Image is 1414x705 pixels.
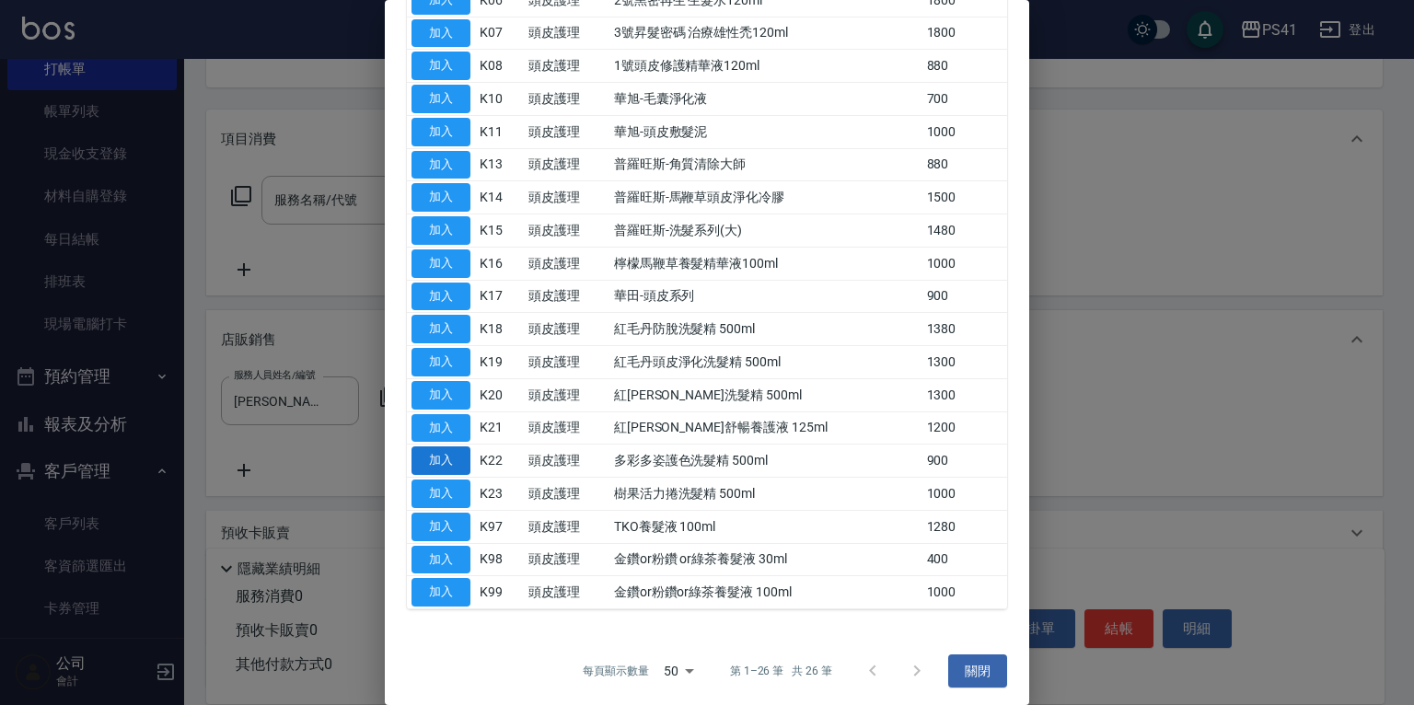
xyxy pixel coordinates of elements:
td: 頭皮護理 [524,214,608,248]
td: K10 [475,83,524,116]
td: 紅[PERSON_NAME]洗髮精 500ml [609,378,922,411]
td: 頭皮護理 [524,411,608,445]
td: 樹果活力捲洗髮精 500ml [609,478,922,511]
button: 加入 [411,414,470,443]
button: 加入 [411,283,470,311]
td: 1280 [922,510,1008,543]
button: 加入 [411,446,470,475]
td: 400 [922,543,1008,576]
td: 頭皮護理 [524,378,608,411]
td: K13 [475,148,524,181]
td: 頭皮護理 [524,510,608,543]
button: 加入 [411,249,470,278]
td: 1300 [922,378,1008,411]
td: 頭皮護理 [524,445,608,478]
td: 華田-頭皮系列 [609,280,922,313]
td: 紅[PERSON_NAME]舒暢養護液 125ml [609,411,922,445]
td: 紅毛丹防脫洗髮精 500ml [609,313,922,346]
td: K99 [475,576,524,609]
td: 3號昇髮密碼 治療雄性禿120ml [609,17,922,50]
td: 1000 [922,115,1008,148]
td: 1000 [922,247,1008,280]
td: K14 [475,181,524,214]
td: 1500 [922,181,1008,214]
button: 加入 [411,348,470,376]
button: 加入 [411,216,470,245]
td: 頭皮護理 [524,115,608,148]
td: 頭皮護理 [524,247,608,280]
td: K98 [475,543,524,576]
button: 加入 [411,578,470,607]
td: 880 [922,148,1008,181]
button: 加入 [411,151,470,179]
button: 關閉 [948,654,1007,688]
td: 金鑽or粉鑽 or綠茶養髮液 30ml [609,543,922,576]
td: K16 [475,247,524,280]
td: K17 [475,280,524,313]
td: 700 [922,83,1008,116]
td: K19 [475,346,524,379]
td: 華旭-毛囊淨化液 [609,83,922,116]
td: 頭皮護理 [524,50,608,83]
button: 加入 [411,480,470,508]
td: 頭皮護理 [524,148,608,181]
td: TKO養髮液 100ml [609,510,922,543]
td: K20 [475,378,524,411]
td: 頭皮護理 [524,83,608,116]
button: 加入 [411,85,470,113]
td: 紅毛丹頭皮淨化洗髮精 500ml [609,346,922,379]
td: 頭皮護理 [524,543,608,576]
button: 加入 [411,52,470,80]
td: 1800 [922,17,1008,50]
td: K23 [475,478,524,511]
td: 1300 [922,346,1008,379]
td: K18 [475,313,524,346]
td: 普羅旺斯-馬鞭草頭皮淨化冷膠 [609,181,922,214]
button: 加入 [411,19,470,48]
td: 1200 [922,411,1008,445]
td: 多彩多姿護色洗髮精 500ml [609,445,922,478]
td: 頭皮護理 [524,17,608,50]
td: K15 [475,214,524,248]
td: K21 [475,411,524,445]
td: 頭皮護理 [524,576,608,609]
td: 金鑽or粉鑽or綠茶養髮液 100ml [609,576,922,609]
div: 50 [656,646,701,696]
td: K07 [475,17,524,50]
button: 加入 [411,315,470,343]
td: 1480 [922,214,1008,248]
button: 加入 [411,513,470,541]
td: 頭皮護理 [524,478,608,511]
button: 加入 [411,118,470,146]
td: 檸檬馬鞭草養髮精華液100ml [609,247,922,280]
button: 加入 [411,183,470,212]
td: K22 [475,445,524,478]
td: 普羅旺斯-角質清除大師 [609,148,922,181]
td: K97 [475,510,524,543]
button: 加入 [411,381,470,410]
td: 900 [922,445,1008,478]
td: 900 [922,280,1008,313]
td: 頭皮護理 [524,181,608,214]
td: 1號頭皮修護精華液120ml [609,50,922,83]
td: 頭皮護理 [524,313,608,346]
td: 1380 [922,313,1008,346]
p: 第 1–26 筆 共 26 筆 [730,663,832,679]
td: 頭皮護理 [524,346,608,379]
p: 每頁顯示數量 [583,663,649,679]
td: K08 [475,50,524,83]
td: 頭皮護理 [524,280,608,313]
td: 1000 [922,576,1008,609]
td: 1000 [922,478,1008,511]
td: 880 [922,50,1008,83]
td: K11 [475,115,524,148]
td: 普羅旺斯-洗髮系列(大) [609,214,922,248]
button: 加入 [411,546,470,574]
td: 華旭-頭皮敷髮泥 [609,115,922,148]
